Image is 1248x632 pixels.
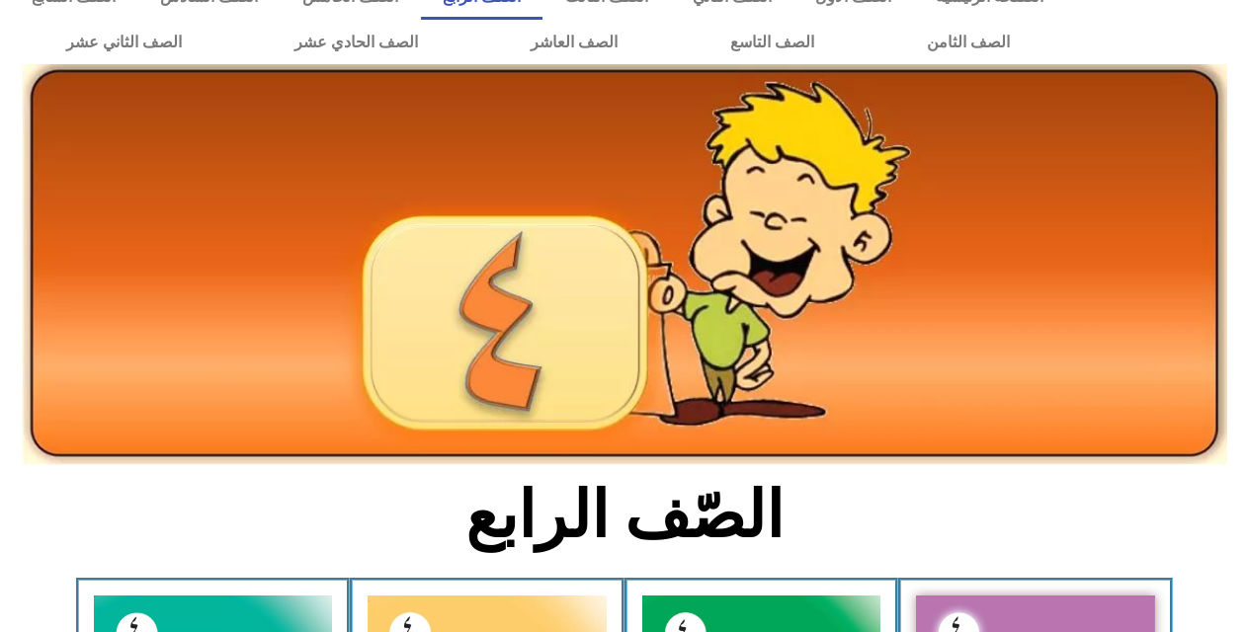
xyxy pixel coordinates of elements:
a: الصف العاشر [474,20,674,65]
a: الصف الثامن [871,20,1066,65]
h2: الصّف الرابع [297,477,951,554]
a: الصف الثاني عشر [10,20,238,65]
a: الصف التاسع [674,20,871,65]
a: الصف الحادي عشر [238,20,474,65]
